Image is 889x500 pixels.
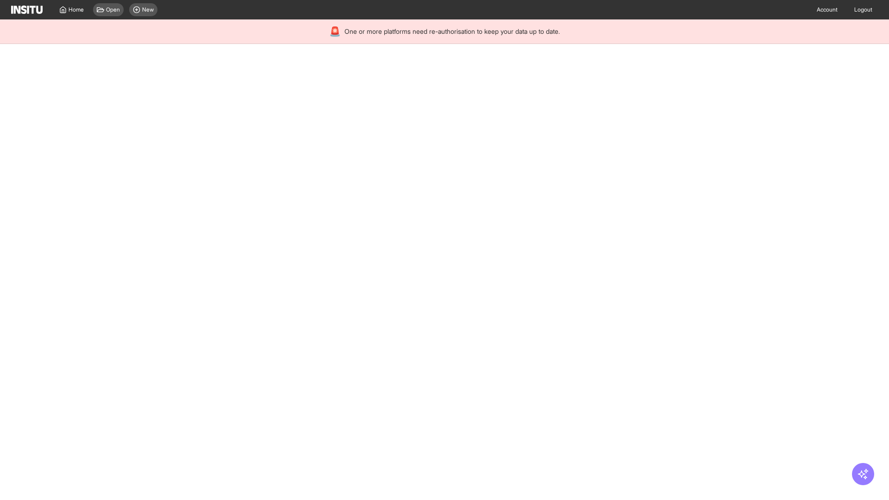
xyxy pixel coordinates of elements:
[69,6,84,13] span: Home
[344,27,560,36] span: One or more platforms need re-authorisation to keep your data up to date.
[11,6,43,14] img: Logo
[106,6,120,13] span: Open
[142,6,154,13] span: New
[329,25,341,38] div: 🚨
